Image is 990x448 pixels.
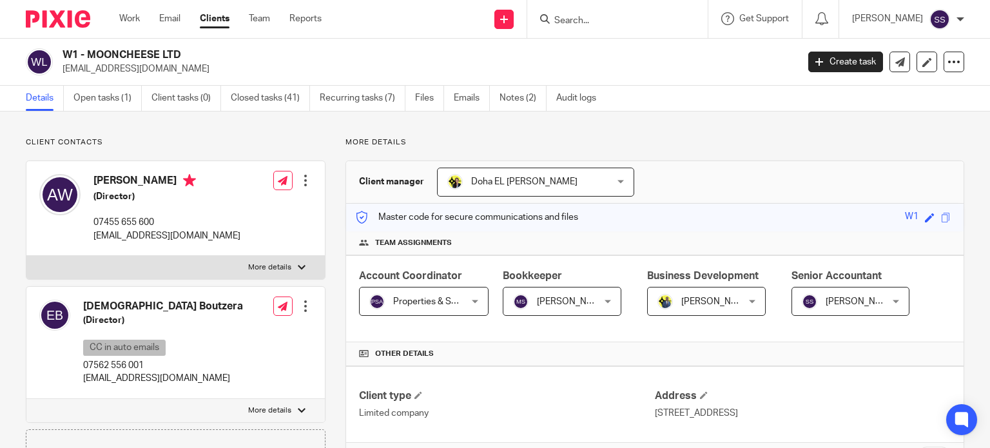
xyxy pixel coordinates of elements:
[657,294,673,309] img: Dennis-Starbridge.jpg
[808,52,883,72] a: Create task
[345,137,964,148] p: More details
[393,297,488,306] span: Properties & SMEs - AC
[248,405,291,416] p: More details
[39,300,70,331] img: svg%3E
[63,48,644,62] h2: W1 - MOONCHEESE LTD
[537,297,608,306] span: [PERSON_NAME]
[791,271,882,281] span: Senior Accountant
[83,300,243,313] h4: [DEMOGRAPHIC_DATA] Boutzera
[83,372,243,385] p: [EMAIL_ADDRESS][DOMAIN_NAME]
[826,297,897,306] span: [PERSON_NAME]
[320,86,405,111] a: Recurring tasks (7)
[159,12,180,25] a: Email
[739,14,789,23] span: Get Support
[200,12,229,25] a: Clients
[359,389,655,403] h4: Client type
[26,10,90,28] img: Pixie
[63,63,789,75] p: [EMAIL_ADDRESS][DOMAIN_NAME]
[26,48,53,75] img: svg%3E
[249,12,270,25] a: Team
[375,238,452,248] span: Team assignments
[231,86,310,111] a: Closed tasks (41)
[513,294,529,309] img: svg%3E
[802,294,817,309] img: svg%3E
[681,297,752,306] span: [PERSON_NAME]
[500,86,547,111] a: Notes (2)
[83,359,243,372] p: 07562 556 001
[553,15,669,27] input: Search
[471,177,577,186] span: Doha EL [PERSON_NAME]
[39,174,81,215] img: svg%3E
[93,229,240,242] p: [EMAIL_ADDRESS][DOMAIN_NAME]
[183,174,196,187] i: Primary
[248,262,291,273] p: More details
[93,174,240,190] h4: [PERSON_NAME]
[655,407,951,420] p: [STREET_ADDRESS]
[359,175,424,188] h3: Client manager
[905,210,918,225] div: W1
[26,86,64,111] a: Details
[447,174,463,190] img: Doha-Starbridge.jpg
[415,86,444,111] a: Files
[359,271,462,281] span: Account Coordinator
[369,294,385,309] img: svg%3E
[151,86,221,111] a: Client tasks (0)
[93,190,240,203] h5: (Director)
[929,9,950,30] img: svg%3E
[655,389,951,403] h4: Address
[454,86,490,111] a: Emails
[93,216,240,229] p: 07455 655 600
[83,340,166,356] p: CC in auto emails
[356,211,578,224] p: Master code for secure communications and files
[852,12,923,25] p: [PERSON_NAME]
[26,137,325,148] p: Client contacts
[119,12,140,25] a: Work
[647,271,759,281] span: Business Development
[375,349,434,359] span: Other details
[73,86,142,111] a: Open tasks (1)
[359,407,655,420] p: Limited company
[503,271,562,281] span: Bookkeeper
[556,86,606,111] a: Audit logs
[289,12,322,25] a: Reports
[83,314,243,327] h5: (Director)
